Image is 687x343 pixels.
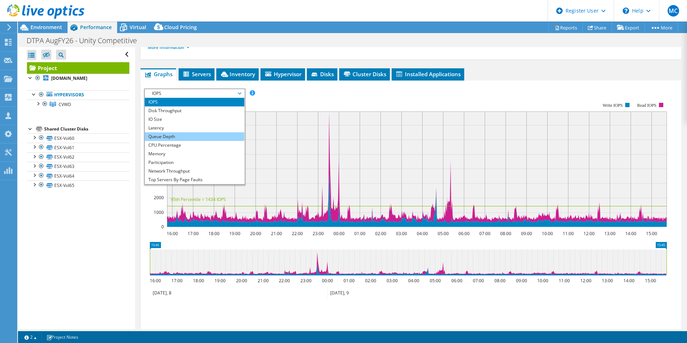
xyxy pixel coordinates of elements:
[214,278,225,284] text: 19:00
[479,230,490,237] text: 07:00
[395,70,461,78] span: Installed Applications
[601,278,613,284] text: 13:00
[27,171,129,180] a: ESX-Vol64
[583,230,594,237] text: 12:00
[300,278,311,284] text: 23:00
[521,230,532,237] text: 09:00
[625,230,636,237] text: 14:00
[458,230,469,237] text: 06:00
[144,70,172,78] span: Graphs
[27,74,129,83] a: [DOMAIN_NAME]
[164,24,197,31] span: Cloud Pricing
[537,278,548,284] text: 10:00
[236,278,247,284] text: 20:00
[343,278,354,284] text: 01:00
[645,278,656,284] text: 15:00
[220,70,255,78] span: Inventory
[623,278,634,284] text: 14:00
[130,24,146,31] span: Virtual
[603,103,623,108] text: Write IOPS
[333,230,344,237] text: 00:00
[148,89,241,98] span: IOPS
[386,278,397,284] text: 03:00
[250,230,261,237] text: 20:00
[429,278,441,284] text: 05:00
[558,278,570,284] text: 11:00
[548,22,583,33] a: Reports
[23,37,148,45] h1: DTPA AugFY26 - Unity Competitive
[437,230,448,237] text: 05:00
[154,195,164,201] text: 2000
[472,278,484,284] text: 07:00
[500,230,511,237] text: 08:00
[27,162,129,171] a: ESX-Vol63
[637,103,656,108] text: Read IOPS
[145,150,244,158] li: Memory
[166,230,177,237] text: 16:00
[59,101,71,108] span: CVWD
[187,230,198,237] text: 17:00
[645,22,678,33] a: More
[145,124,244,132] li: Latency
[161,224,164,230] text: 0
[145,175,244,184] li: Top Servers By Page Faults
[291,230,303,237] text: 22:00
[154,209,164,215] text: 1000
[271,230,282,237] text: 21:00
[582,22,612,33] a: Share
[562,230,573,237] text: 11:00
[27,143,129,152] a: ESX-Vol61
[310,70,334,78] span: Disks
[44,125,129,133] div: Shared Cluster Disks
[193,278,204,284] text: 18:00
[541,230,553,237] text: 10:00
[182,70,211,78] span: Servers
[375,230,386,237] text: 02:00
[41,333,83,342] a: Project Notes
[149,278,161,284] text: 16:00
[264,70,301,78] span: Hypervisor
[343,70,386,78] span: Cluster Disks
[145,132,244,141] li: Queue Depth
[451,278,462,284] text: 06:00
[646,230,657,237] text: 15:00
[623,8,629,14] svg: \n
[27,90,129,100] a: Hypervisors
[604,230,615,237] text: 13:00
[145,115,244,124] li: IO Size
[396,230,407,237] text: 03:00
[145,98,244,106] li: IOPS
[354,230,365,237] text: 01:00
[145,158,244,167] li: Participation
[322,278,333,284] text: 00:00
[80,24,112,31] span: Performance
[145,106,244,115] li: Disk Throughput
[257,278,268,284] text: 21:00
[494,278,505,284] text: 08:00
[208,230,219,237] text: 18:00
[148,44,190,50] a: More Information
[27,152,129,162] a: ESX-Vol62
[580,278,591,284] text: 12:00
[229,230,240,237] text: 19:00
[27,100,129,109] a: CVWD
[408,278,419,284] text: 04:00
[278,278,290,284] text: 22:00
[51,75,87,81] b: [DOMAIN_NAME]
[31,24,62,31] span: Environment
[19,333,42,342] a: 2
[145,141,244,150] li: CPU Percentage
[416,230,428,237] text: 04:00
[171,278,182,284] text: 17:00
[145,167,244,175] li: Network Throughput
[365,278,376,284] text: 02:00
[312,230,323,237] text: 23:00
[27,180,129,190] a: ESX-Vol65
[27,133,129,143] a: ESX-Vol60
[668,5,679,17] span: MC
[171,196,226,202] text: 95th Percentile = 1434 IOPS
[27,62,129,74] a: Project
[516,278,527,284] text: 09:00
[612,22,645,33] a: Export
